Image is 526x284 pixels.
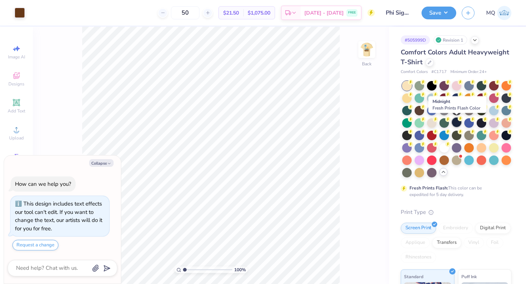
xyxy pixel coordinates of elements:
[497,6,511,20] img: Makena Quinn
[486,9,495,17] span: MQ
[15,180,71,188] div: How can we help you?
[12,240,58,250] button: Request a change
[359,42,374,57] img: Back
[234,266,246,273] span: 100 %
[89,159,114,167] button: Collapse
[434,35,467,45] div: Revision 1
[422,7,456,19] button: Save
[9,135,24,141] span: Upload
[409,185,448,191] strong: Fresh Prints Flash:
[404,273,423,280] span: Standard
[475,223,511,234] div: Digital Print
[450,69,487,75] span: Minimum Order: 24 +
[401,223,436,234] div: Screen Print
[8,54,25,60] span: Image AI
[438,223,473,234] div: Embroidery
[401,208,511,216] div: Print Type
[401,48,509,66] span: Comfort Colors Adult Heavyweight T-Shirt
[431,69,447,75] span: # C1717
[248,9,270,17] span: $1,075.00
[428,96,487,113] div: Midnight
[171,6,199,19] input: – –
[401,35,430,45] div: # 505999D
[8,81,24,87] span: Designs
[380,5,416,20] input: Untitled Design
[401,252,436,263] div: Rhinestones
[432,237,461,248] div: Transfers
[464,237,484,248] div: Vinyl
[486,6,511,20] a: MQ
[15,200,102,232] div: This design includes text effects our tool can't edit. If you want to change the text, our artist...
[362,61,371,67] div: Back
[486,237,503,248] div: Foil
[401,69,428,75] span: Comfort Colors
[409,185,499,198] div: This color can be expedited for 5 day delivery.
[432,105,480,111] span: Fresh Prints Flash Color
[401,237,430,248] div: Applique
[8,108,25,114] span: Add Text
[461,273,477,280] span: Puff Ink
[348,10,356,15] span: FREE
[304,9,344,17] span: [DATE] - [DATE]
[223,9,239,17] span: $21.50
